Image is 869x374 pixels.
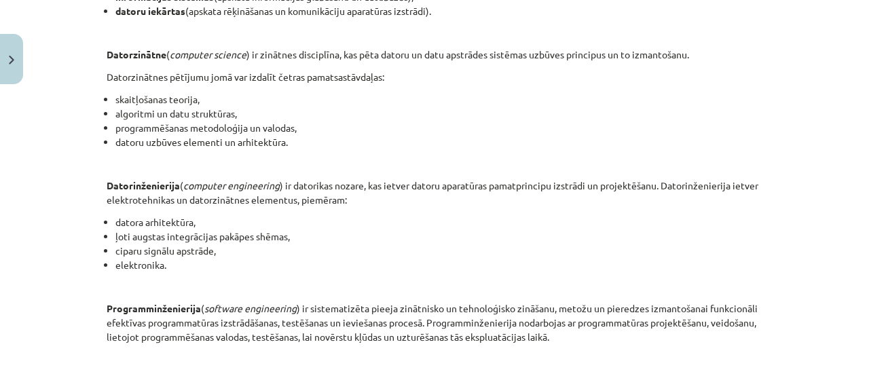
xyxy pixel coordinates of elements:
[107,179,762,207] p: ( ) ir datorikas nozare, kas ietver datoru aparatūras pamatprincipu izstrādi un projektēšanu. Dat...
[107,48,762,62] p: ( ) ir zinātnes disciplīna, kas pēta datoru un datu apstrādes sistēmas uzbūves principus un to iz...
[9,56,14,64] img: icon-close-lesson-0947bae3869378f0d4975bcd49f059093ad1ed9edebbc8119c70593378902aed.svg
[204,302,297,314] em: software engineering
[115,107,762,121] li: algoritmi un datu struktūras,
[115,92,762,107] li: skaitļošanas teorija,
[115,215,762,229] li: datora arhitektūra,
[115,135,762,149] li: datoru uzbūves elementi un arhitektūra.
[183,179,280,191] em: computer engineering
[107,48,166,60] strong: Datorzinātne
[115,229,762,244] li: ļoti augstas integrācijas pakāpes shēmas,
[107,70,762,84] p: Datorzinātnes pētījumu jomā var izdalīt četras pamatsastāvdaļas:
[115,4,762,18] li: (apskata rēķināšanas un komunikāciju aparatūras izstrādi).
[107,179,180,191] strong: Datorinženierija
[115,244,762,258] li: ciparu signālu apstrāde,
[115,258,762,272] li: elektronika.
[107,302,201,314] strong: Programminženierija
[107,301,762,344] p: ( ) ir sistematizēta pieeja zinātnisko un tehnoloģisko zināšanu, metožu un pieredzes izmantošanai...
[115,5,185,17] strong: datoru iekārtas
[115,121,762,135] li: programmēšanas metodoloģija un valodas,
[170,48,246,60] em: computer science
